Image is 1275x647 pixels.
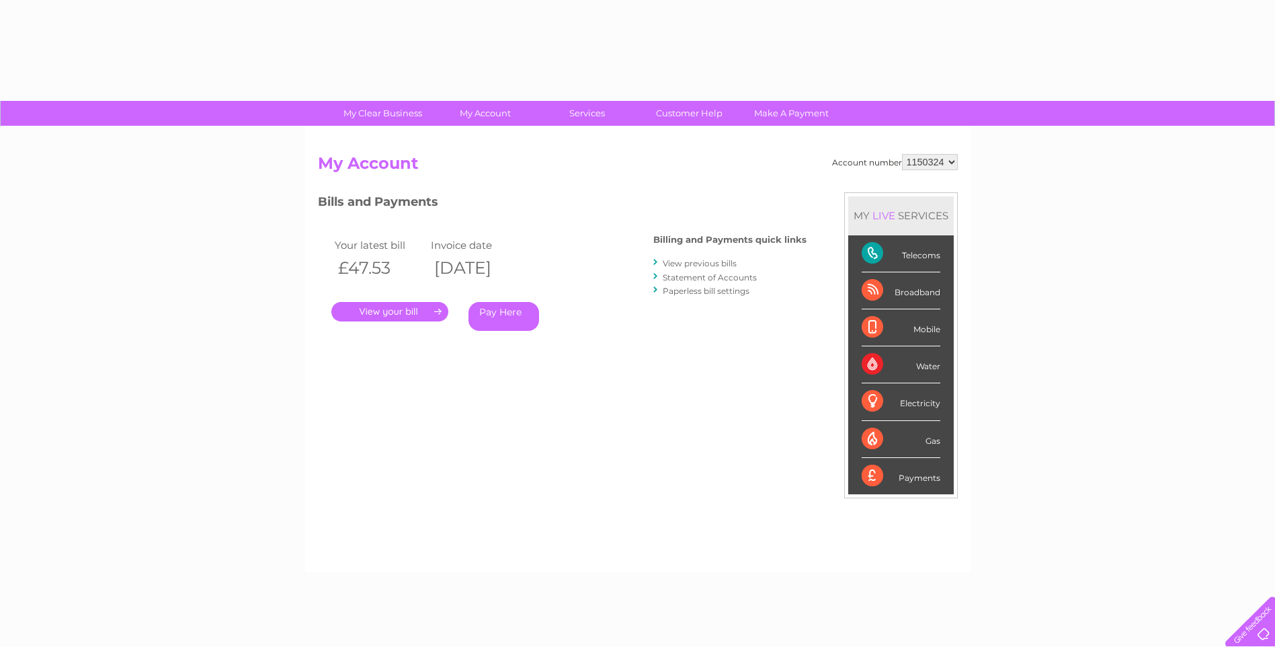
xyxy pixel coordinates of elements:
[427,254,524,282] th: [DATE]
[653,235,807,245] h4: Billing and Payments quick links
[331,302,448,321] a: .
[427,236,524,254] td: Invoice date
[862,235,940,272] div: Telecoms
[848,196,954,235] div: MY SERVICES
[663,272,757,282] a: Statement of Accounts
[429,101,540,126] a: My Account
[634,101,745,126] a: Customer Help
[862,346,940,383] div: Water
[318,154,958,180] h2: My Account
[862,383,940,420] div: Electricity
[862,421,940,458] div: Gas
[736,101,847,126] a: Make A Payment
[862,458,940,494] div: Payments
[663,286,749,296] a: Paperless bill settings
[532,101,643,126] a: Services
[327,101,438,126] a: My Clear Business
[331,236,428,254] td: Your latest bill
[832,154,958,170] div: Account number
[468,302,539,331] a: Pay Here
[318,192,807,216] h3: Bills and Payments
[862,309,940,346] div: Mobile
[870,209,898,222] div: LIVE
[862,272,940,309] div: Broadband
[663,258,737,268] a: View previous bills
[331,254,428,282] th: £47.53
